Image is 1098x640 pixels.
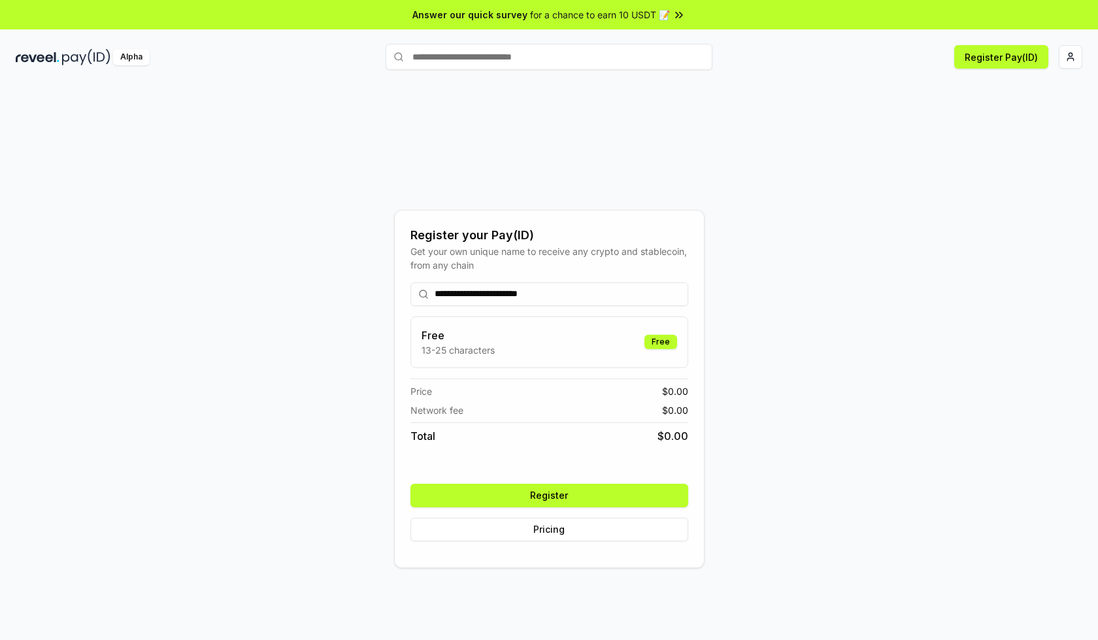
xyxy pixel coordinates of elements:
span: Price [410,384,432,398]
p: 13-25 characters [422,343,495,357]
span: Total [410,428,435,444]
div: Free [644,335,677,349]
button: Register [410,484,688,507]
span: Network fee [410,403,463,417]
div: Register your Pay(ID) [410,226,688,244]
span: $ 0.00 [657,428,688,444]
span: for a chance to earn 10 USDT 📝 [530,8,670,22]
img: pay_id [62,49,110,65]
div: Alpha [113,49,150,65]
span: $ 0.00 [662,384,688,398]
span: $ 0.00 [662,403,688,417]
div: Get your own unique name to receive any crypto and stablecoin, from any chain [410,244,688,272]
button: Register Pay(ID) [954,45,1048,69]
h3: Free [422,328,495,343]
span: Answer our quick survey [412,8,527,22]
img: reveel_dark [16,49,59,65]
button: Pricing [410,518,688,541]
